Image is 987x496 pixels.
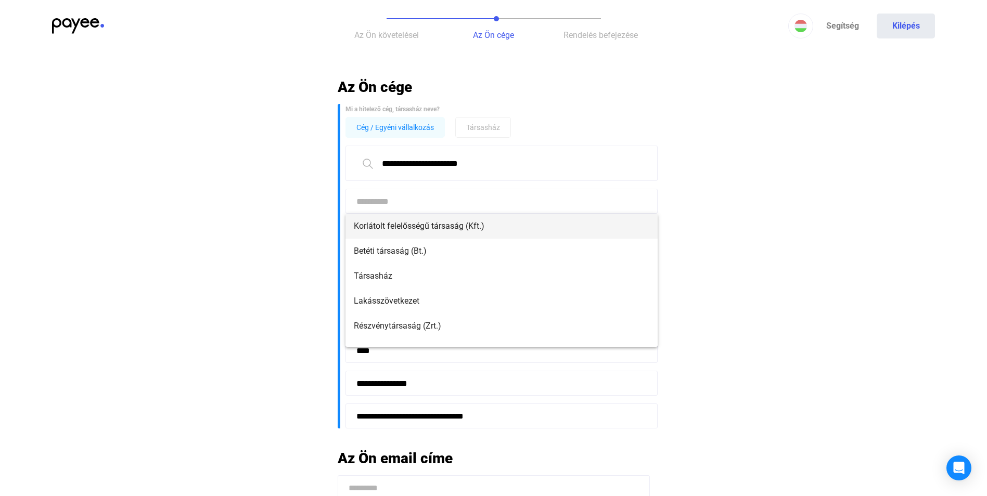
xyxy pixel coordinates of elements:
span: Társasház [354,270,649,282]
span: Társasház [466,121,500,134]
span: Lakásszövetkezet [354,295,649,307]
img: payee-logo [52,18,104,34]
span: Részvénytársaság (Zrt.) [354,320,649,332]
h2: Az Ön cége [338,78,650,96]
div: Mi a hitelező cég, társasház neve? [345,104,650,114]
span: Rendelés befejezése [563,30,638,40]
span: Cég / Egyéni vállalkozás [356,121,434,134]
h2: Az Ön email címe [338,449,650,467]
button: HU [788,14,813,38]
span: Részvénytársaság (Nyrt.) [354,345,649,357]
span: Az Ön cége [473,30,514,40]
span: Betéti társaság (Bt.) [354,245,649,257]
span: Korlátolt felelősségű társaság (Kft.) [354,220,649,232]
button: Társasház [455,117,511,138]
button: Kilépés [877,14,935,38]
img: HU [794,20,807,32]
a: Segítség [813,14,871,38]
div: Open Intercom Messenger [946,455,971,480]
button: Cég / Egyéni vállalkozás [345,117,445,138]
span: Az Ön követelései [354,30,419,40]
